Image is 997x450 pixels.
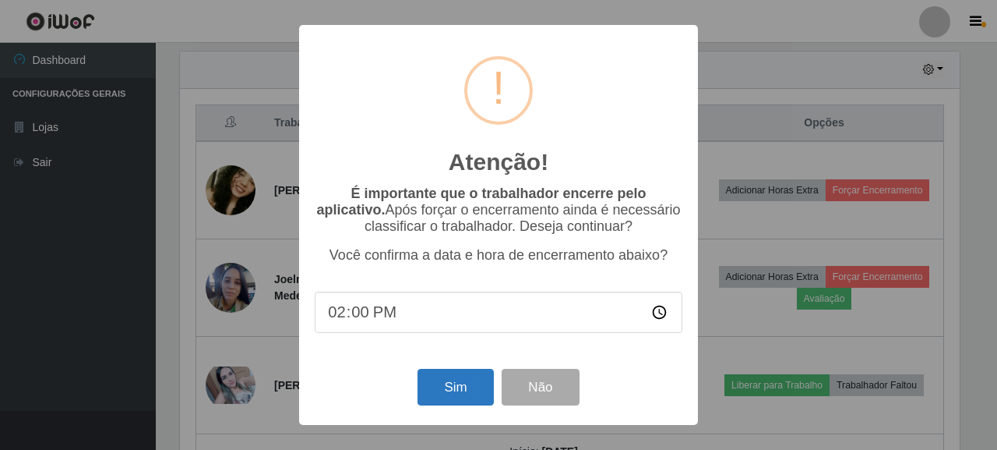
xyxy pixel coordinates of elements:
[316,186,646,218] b: É importante que o trabalhador encerre pelo aplicativo.
[315,186,682,235] p: Após forçar o encerramento ainda é necessário classificar o trabalhador. Deseja continuar?
[449,148,548,176] h2: Atenção!
[417,369,493,406] button: Sim
[502,369,579,406] button: Não
[315,247,682,264] p: Você confirma a data e hora de encerramento abaixo?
